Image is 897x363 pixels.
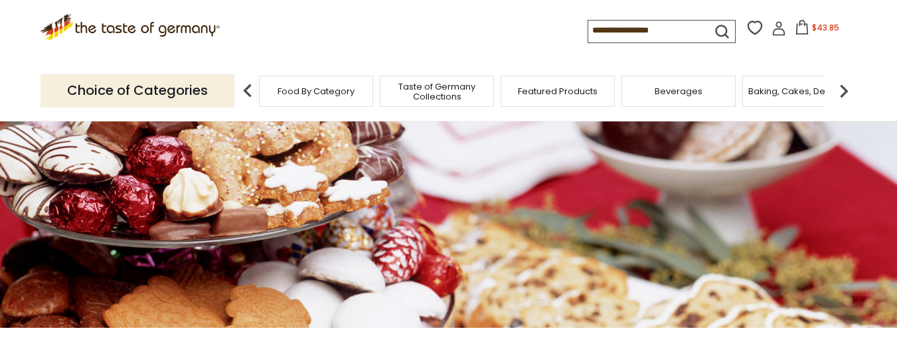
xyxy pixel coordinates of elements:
a: Baking, Cakes, Desserts [748,86,851,96]
button: $43.85 [789,20,845,40]
span: $43.85 [812,22,839,33]
a: Taste of Germany Collections [384,82,490,102]
img: next arrow [831,78,857,104]
img: previous arrow [234,78,261,104]
a: Featured Products [518,86,598,96]
a: Food By Category [278,86,355,96]
a: Beverages [655,86,702,96]
p: Choice of Categories [41,74,234,107]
